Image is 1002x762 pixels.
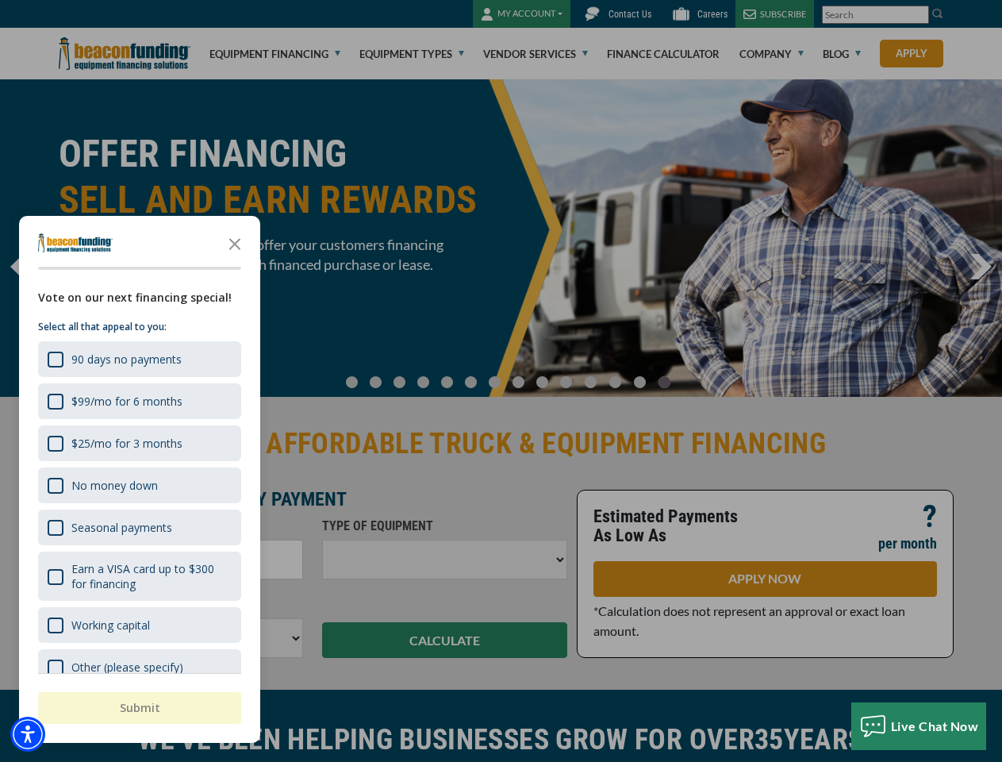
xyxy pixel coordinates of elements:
div: Other (please specify) [71,660,183,675]
button: Submit [38,692,241,724]
img: Company logo [38,233,113,252]
div: No money down [71,478,158,493]
div: Seasonal payments [38,510,241,545]
div: $99/mo for 6 months [71,394,182,409]
div: No money down [38,468,241,503]
div: 90 days no payments [38,341,241,377]
span: Live Chat Now [891,718,979,733]
div: Accessibility Menu [10,717,45,752]
div: $25/mo for 3 months [71,436,182,451]
div: $25/mo for 3 months [38,425,241,461]
div: Earn a VISA card up to $300 for financing [38,552,241,601]
div: Survey [19,216,260,743]
div: Earn a VISA card up to $300 for financing [71,561,232,591]
div: Working capital [38,607,241,643]
button: Live Chat Now [851,702,987,750]
button: Close the survey [219,227,251,259]
div: Seasonal payments [71,520,172,535]
div: Working capital [71,618,150,633]
div: $99/mo for 6 months [38,383,241,419]
p: Select all that appeal to you: [38,319,241,335]
div: Other (please specify) [38,649,241,685]
div: 90 days no payments [71,352,182,367]
div: Vote on our next financing special! [38,289,241,306]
